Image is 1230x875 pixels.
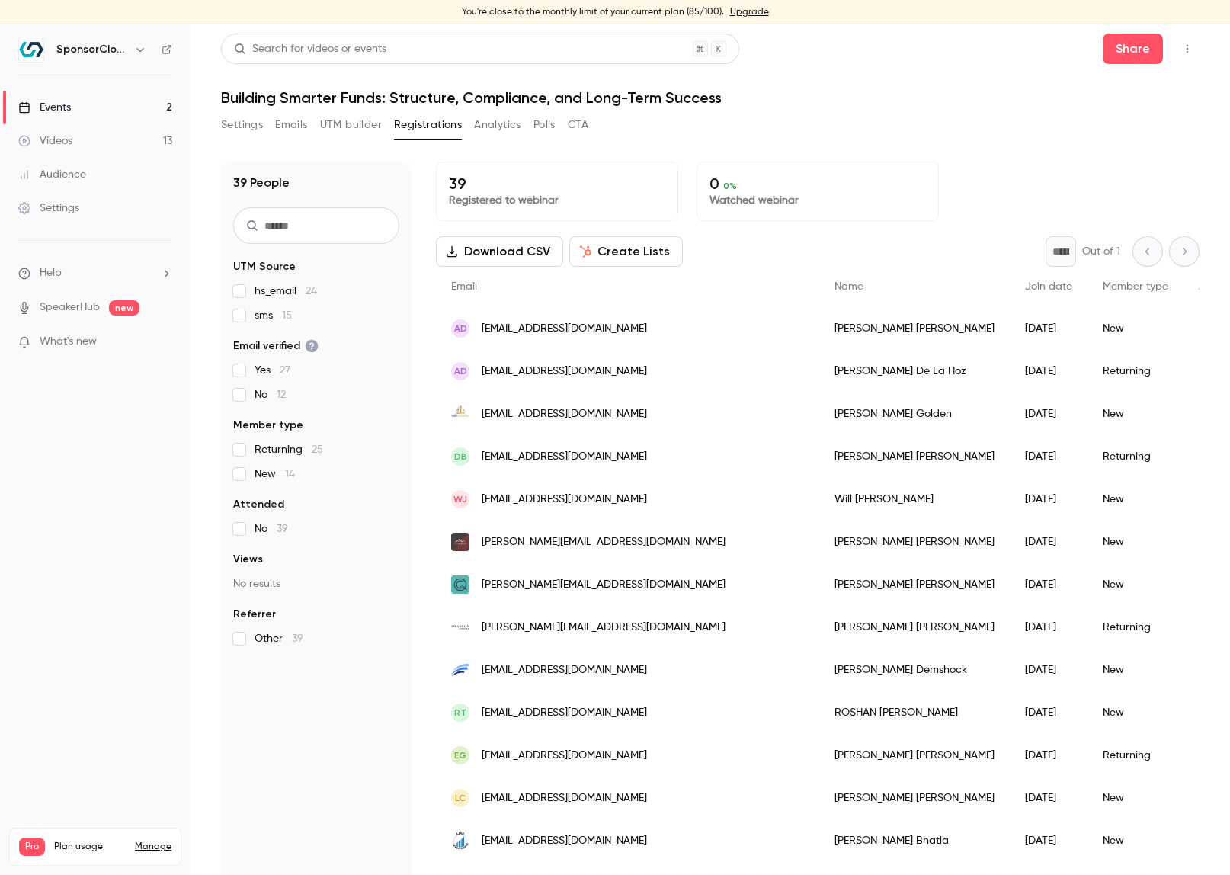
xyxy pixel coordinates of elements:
[40,265,62,281] span: Help
[234,41,386,57] div: Search for videos or events
[819,393,1010,435] div: [PERSON_NAME] Golden
[233,607,276,622] span: Referrer
[1087,777,1184,819] div: New
[233,259,296,274] span: UTM Source
[233,552,263,567] span: Views
[1087,734,1184,777] div: Returning
[482,790,647,806] span: [EMAIL_ADDRESS][DOMAIN_NAME]
[1010,606,1087,649] div: [DATE]
[277,524,288,534] span: 39
[40,334,97,350] span: What's new
[436,236,563,267] button: Download CSV
[146,856,171,870] p: / 90
[56,42,128,57] h6: SponsorCloud
[533,113,556,137] button: Polls
[19,37,43,62] img: SponsorCloud
[1087,350,1184,393] div: Returning
[154,335,172,349] iframe: Noticeable Trigger
[1103,281,1168,292] span: Member type
[819,649,1010,691] div: [PERSON_NAME] Demshock
[454,706,466,720] span: RT
[1087,649,1184,691] div: New
[312,444,323,455] span: 25
[482,449,647,465] span: [EMAIL_ADDRESS][DOMAIN_NAME]
[282,310,292,321] span: 15
[819,478,1010,521] div: Will [PERSON_NAME]
[1087,606,1184,649] div: Returning
[18,133,72,149] div: Videos
[482,406,647,422] span: [EMAIL_ADDRESS][DOMAIN_NAME]
[146,858,154,867] span: 13
[255,387,286,402] span: No
[1087,478,1184,521] div: New
[1010,393,1087,435] div: [DATE]
[709,175,926,193] p: 0
[255,521,288,537] span: No
[482,620,726,636] span: [PERSON_NAME][EMAIL_ADDRESS][DOMAIN_NAME]
[482,833,647,849] span: [EMAIL_ADDRESS][DOMAIN_NAME]
[221,113,263,137] button: Settings
[18,265,172,281] li: help-dropdown-opener
[255,631,303,646] span: Other
[451,832,469,850] img: lmeinvestments.com
[255,284,317,299] span: hs_email
[1010,350,1087,393] div: [DATE]
[1082,244,1120,259] p: Out of 1
[482,662,647,678] span: [EMAIL_ADDRESS][DOMAIN_NAME]
[482,577,726,593] span: [PERSON_NAME][EMAIL_ADDRESS][DOMAIN_NAME]
[233,259,399,646] section: facet-groups
[482,705,647,721] span: [EMAIL_ADDRESS][DOMAIN_NAME]
[394,113,462,137] button: Registrations
[709,193,926,208] p: Watched webinar
[277,389,286,400] span: 12
[453,492,467,506] span: WJ
[320,113,382,137] button: UTM builder
[285,469,295,479] span: 14
[451,405,469,423] img: directsourcewealth.com
[233,497,284,512] span: Attended
[449,193,665,208] p: Registered to webinar
[730,6,769,18] a: Upgrade
[482,321,647,337] span: [EMAIL_ADDRESS][DOMAIN_NAME]
[292,633,303,644] span: 39
[109,300,139,316] span: new
[233,174,290,192] h1: 39 People
[1087,393,1184,435] div: New
[233,576,399,591] p: No results
[1010,307,1087,350] div: [DATE]
[819,307,1010,350] div: [PERSON_NAME] [PERSON_NAME]
[255,442,323,457] span: Returning
[568,113,588,137] button: CTA
[135,841,171,853] a: Manage
[1010,734,1087,777] div: [DATE]
[18,167,86,182] div: Audience
[819,563,1010,606] div: [PERSON_NAME] [PERSON_NAME]
[275,113,307,137] button: Emails
[1087,521,1184,563] div: New
[482,534,726,550] span: [PERSON_NAME][EMAIL_ADDRESS][DOMAIN_NAME]
[1087,435,1184,478] div: Returning
[723,181,737,191] span: 0 %
[819,435,1010,478] div: [PERSON_NAME] [PERSON_NAME]
[1087,563,1184,606] div: New
[454,748,466,762] span: EG
[1087,691,1184,734] div: New
[40,300,100,316] a: SpeakerHub
[255,466,295,482] span: New
[474,113,521,137] button: Analytics
[451,575,469,594] img: thequattroway.com
[19,856,48,870] p: Videos
[1010,521,1087,563] div: [DATE]
[819,691,1010,734] div: ROSHAN [PERSON_NAME]
[451,533,469,551] img: b2rdirect.com
[255,363,290,378] span: Yes
[819,819,1010,862] div: [PERSON_NAME] Bhatia
[454,450,467,463] span: DB
[255,308,292,323] span: sms
[1010,819,1087,862] div: [DATE]
[1010,435,1087,478] div: [DATE]
[280,365,290,376] span: 27
[482,492,647,508] span: [EMAIL_ADDRESS][DOMAIN_NAME]
[819,350,1010,393] div: [PERSON_NAME] De La Hoz
[1087,819,1184,862] div: New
